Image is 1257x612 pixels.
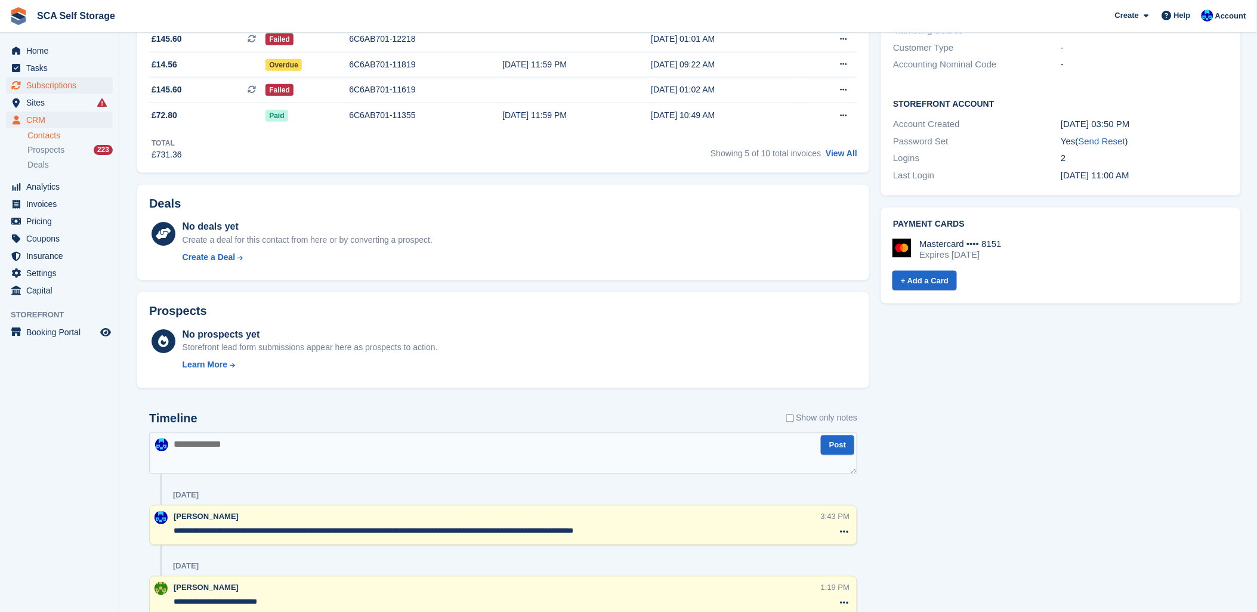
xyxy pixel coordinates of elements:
span: Paid [265,110,288,122]
span: Storefront [11,309,119,321]
span: £145.60 [152,84,182,96]
img: stora-icon-8386f47178a22dfd0bd8f6a31ec36ba5ce8667c1dd55bd0f319d3a0aa187defe.svg [10,7,27,25]
span: Deals [27,159,49,171]
span: Insurance [26,248,98,264]
span: Failed [265,84,294,96]
div: 6C6AB701-11355 [349,109,502,122]
div: [DATE] [173,491,199,500]
div: Logins [893,152,1061,165]
a: Prospects 223 [27,144,113,156]
div: Storefront lead form submissions appear here as prospects to action. [183,342,438,354]
a: View All [826,149,857,158]
a: menu [6,230,113,247]
span: [PERSON_NAME] [174,583,239,592]
a: menu [6,324,113,341]
span: Prospects [27,144,64,156]
a: Deals [27,159,113,171]
div: 6C6AB701-12218 [349,33,502,45]
div: [DATE] [173,562,199,571]
div: [DATE] 01:02 AM [651,84,799,96]
span: £72.80 [152,109,177,122]
button: Post [821,435,854,455]
span: Coupons [26,230,98,247]
span: Create [1115,10,1139,21]
div: Accounting Nominal Code [893,58,1061,72]
div: 1:19 PM [821,582,850,594]
span: Settings [26,265,98,282]
div: [DATE] 11:59 PM [502,58,651,71]
a: menu [6,42,113,59]
div: £731.36 [152,149,182,161]
span: Tasks [26,60,98,76]
h2: Payment cards [893,220,1228,229]
a: menu [6,178,113,195]
span: Subscriptions [26,77,98,94]
div: - [1061,41,1228,55]
div: 223 [94,145,113,155]
div: 3:43 PM [821,511,850,523]
i: Smart entry sync failures have occurred [97,98,107,107]
h2: Deals [149,197,181,211]
div: Yes [1061,135,1228,149]
div: Expires [DATE] [919,249,1002,260]
img: Sam Chapman [155,582,168,595]
span: CRM [26,112,98,128]
a: Send Reset [1079,136,1125,146]
div: 6C6AB701-11819 [349,58,502,71]
h2: Storefront Account [893,97,1228,109]
div: No prospects yet [183,327,438,342]
span: [PERSON_NAME] [174,512,239,521]
span: Pricing [26,213,98,230]
div: 2 [1061,152,1228,165]
a: Create a Deal [183,251,433,264]
div: Mastercard •••• 8151 [919,239,1002,249]
a: menu [6,60,113,76]
div: Account Created [893,118,1061,131]
h2: Prospects [149,304,207,318]
div: Last Login [893,169,1061,183]
img: Mastercard Logo [892,239,912,258]
a: SCA Self Storage [32,6,120,26]
div: Learn More [183,359,227,372]
div: Total [152,138,182,149]
span: Booking Portal [26,324,98,341]
div: Password Set [893,135,1061,149]
div: [DATE] 10:49 AM [651,109,799,122]
a: Preview store [98,325,113,339]
span: Invoices [26,196,98,212]
a: menu [6,213,113,230]
span: Failed [265,33,294,45]
a: menu [6,196,113,212]
div: [DATE] 09:22 AM [651,58,799,71]
div: [DATE] 11:59 PM [502,109,651,122]
img: Kelly Neesham [155,511,168,524]
span: Help [1174,10,1191,21]
a: Learn More [183,359,438,372]
div: [DATE] 03:50 PM [1061,118,1228,131]
div: Create a deal for this contact from here or by converting a prospect. [183,234,433,246]
h2: Timeline [149,412,197,426]
a: menu [6,282,113,299]
a: menu [6,265,113,282]
a: menu [6,77,113,94]
div: Create a Deal [183,251,236,264]
time: 2025-05-12 10:00:46 UTC [1061,170,1129,180]
a: menu [6,112,113,128]
input: Show only notes [786,412,794,425]
img: Kelly Neesham [155,438,168,452]
span: Analytics [26,178,98,195]
label: Show only notes [786,412,858,425]
div: No deals yet [183,220,433,234]
div: - [1061,58,1228,72]
span: £14.56 [152,58,177,71]
span: Account [1215,10,1246,22]
span: Capital [26,282,98,299]
span: Home [26,42,98,59]
img: Kelly Neesham [1202,10,1213,21]
a: menu [6,248,113,264]
a: Contacts [27,130,113,141]
div: Customer Type [893,41,1061,55]
span: ( ) [1076,136,1128,146]
a: menu [6,94,113,111]
span: £145.60 [152,33,182,45]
